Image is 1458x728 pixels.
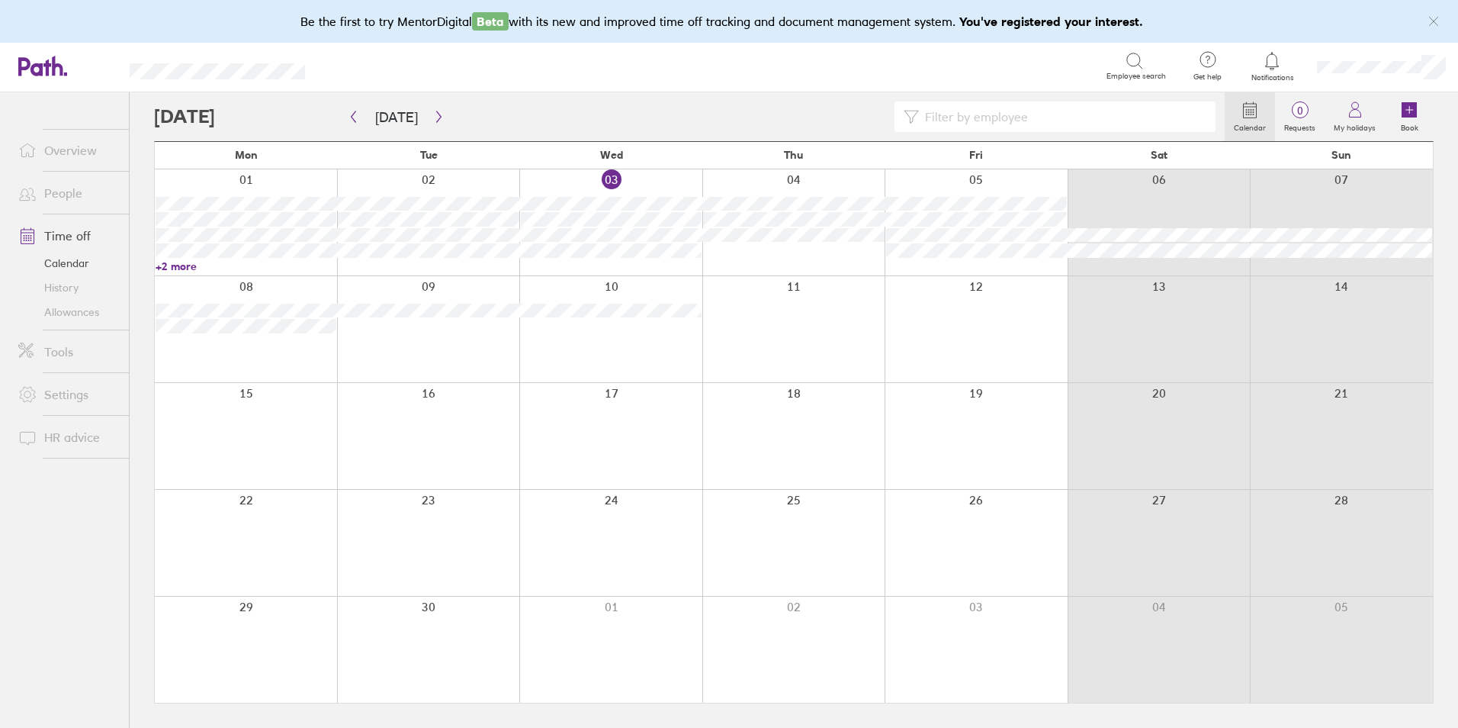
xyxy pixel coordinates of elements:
[6,178,129,208] a: People
[1248,73,1297,82] span: Notifications
[969,149,983,161] span: Fri
[959,14,1143,29] b: You've registered your interest.
[300,12,1158,31] div: Be the first to try MentorDigital with its new and improved time off tracking and document manage...
[235,149,258,161] span: Mon
[784,149,803,161] span: Thu
[1225,92,1275,141] a: Calendar
[1325,92,1385,141] a: My holidays
[1183,72,1232,82] span: Get help
[346,59,385,72] div: Search
[1275,92,1325,141] a: 0Requests
[1275,105,1325,117] span: 0
[6,337,129,367] a: Tools
[156,259,336,273] a: +2 more
[6,379,129,410] a: Settings
[420,149,438,161] span: Tue
[1225,119,1275,133] label: Calendar
[1151,149,1167,161] span: Sat
[1325,119,1385,133] label: My holidays
[1275,119,1325,133] label: Requests
[600,149,623,161] span: Wed
[6,251,129,275] a: Calendar
[472,12,509,31] span: Beta
[6,422,129,453] a: HR advice
[919,102,1206,131] input: Filter by employee
[1106,72,1166,81] span: Employee search
[1385,92,1434,141] a: Book
[6,221,129,251] a: Time off
[1392,119,1427,133] label: Book
[6,275,129,300] a: History
[6,135,129,166] a: Overview
[363,105,430,130] button: [DATE]
[1331,149,1351,161] span: Sun
[6,300,129,324] a: Allowances
[1248,50,1297,82] a: Notifications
